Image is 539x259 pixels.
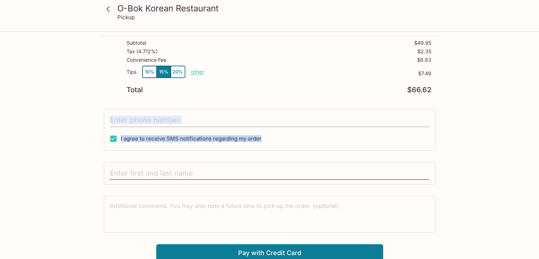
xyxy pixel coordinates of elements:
[417,57,431,63] p: $6.83
[142,66,157,78] button: 10%
[407,87,431,93] p: $66.62
[157,66,171,78] button: 15%
[121,135,262,142] span: I agree to receive SMS notifications regarding my order
[417,49,431,54] p: $2.35
[204,71,431,76] p: $7.49
[127,87,143,93] p: Total
[171,66,185,78] button: 20%
[127,40,146,46] p: Subtotal
[414,40,431,46] p: $49.95
[127,57,166,63] p: Convenience Fee
[117,3,434,14] h3: O-Bok Korean Restaurant
[110,114,429,127] input: Enter phone number
[110,167,429,180] input: Enter first and last name
[191,68,204,75] button: other
[117,14,135,21] p: Pickup
[127,69,136,75] p: Tips
[127,49,158,54] p: Tax ( 4.712% )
